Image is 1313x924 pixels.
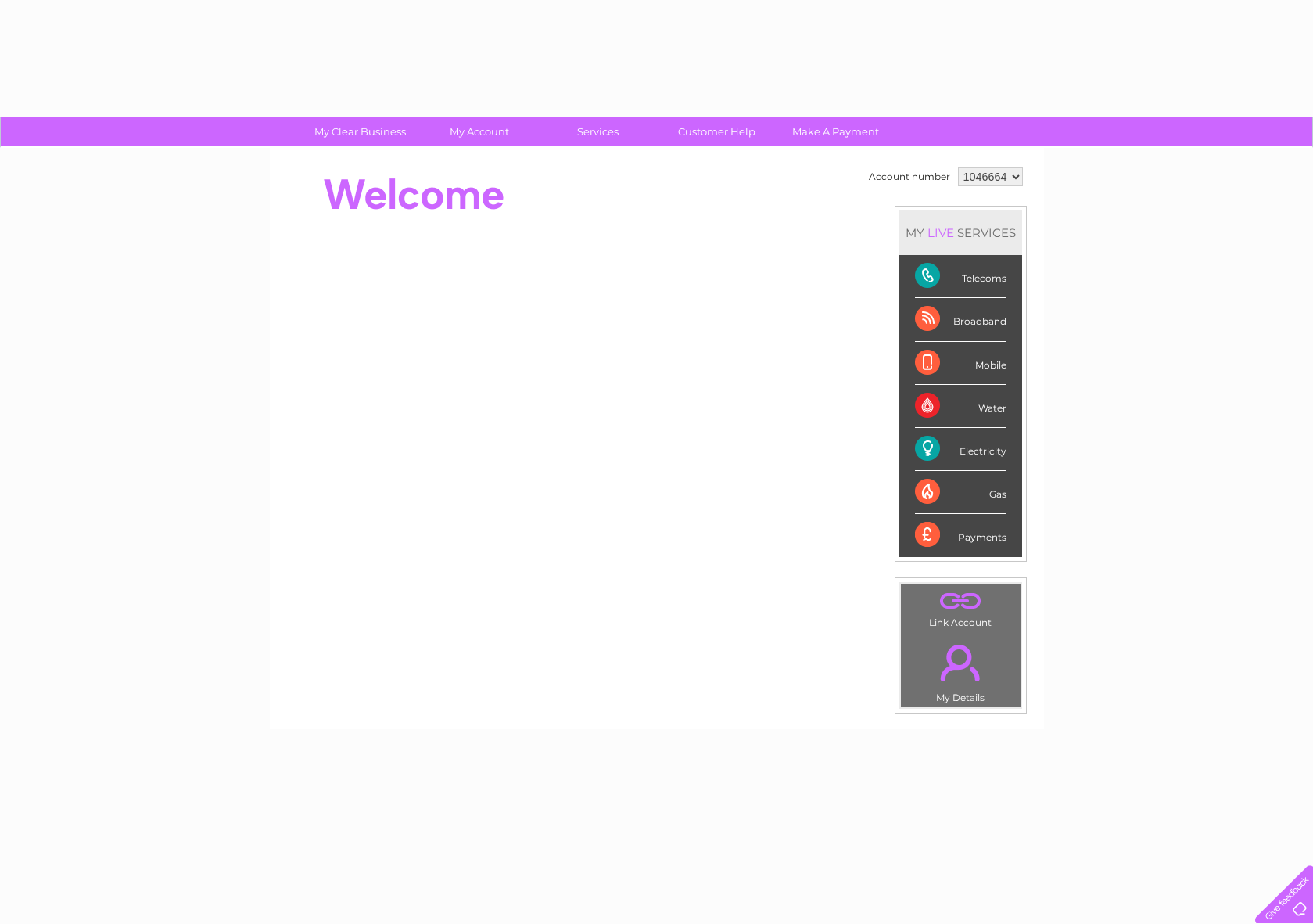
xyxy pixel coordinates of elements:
[899,210,1022,255] div: MY SERVICES
[915,428,1006,471] div: Electricity
[533,117,662,146] a: Services
[915,298,1006,341] div: Broadband
[865,164,954,190] td: Account number
[905,588,1017,615] a: .
[915,471,1006,514] div: Gas
[915,385,1006,428] div: Water
[924,225,957,240] div: LIVE
[900,583,1021,632] td: Link Account
[915,255,1006,298] div: Telecoms
[915,342,1006,385] div: Mobile
[652,117,781,146] a: Customer Help
[771,117,900,146] a: Make A Payment
[296,117,425,146] a: My Clear Business
[915,514,1006,556] div: Payments
[905,635,1017,690] a: .
[414,117,543,146] a: My Account
[900,631,1021,708] td: My Details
